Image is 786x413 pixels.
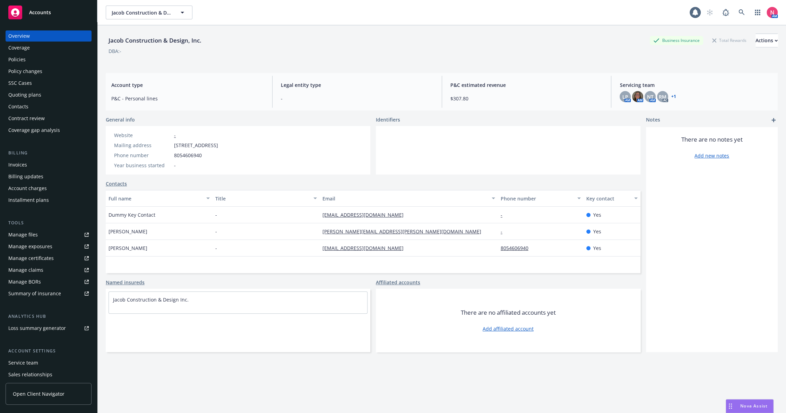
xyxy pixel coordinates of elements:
[114,142,171,149] div: Mailing address
[461,308,556,317] span: There are no affiliated accounts yet
[8,113,45,124] div: Contract review
[6,357,92,368] a: Service team
[13,390,64,397] span: Open Client Navigator
[174,152,202,159] span: 8054606940
[6,253,92,264] a: Manage certificates
[109,195,202,202] div: Full name
[8,241,52,252] div: Manage exposures
[8,264,43,276] div: Manage claims
[376,279,420,286] a: Affiliated accounts
[6,101,92,112] a: Contacts
[109,244,147,252] span: [PERSON_NAME]
[501,228,508,235] a: -
[498,190,584,207] button: Phone number
[632,91,643,102] img: photo
[647,93,654,100] span: NT
[450,95,603,102] span: $307.80
[8,323,66,334] div: Loss summary generator
[709,36,750,45] div: Total Rewards
[215,211,217,218] span: -
[215,195,309,202] div: Title
[8,42,30,53] div: Coverage
[106,36,204,45] div: Jacob Construction & Design, Inc.
[671,95,676,99] a: +1
[726,399,735,413] div: Drag to move
[109,228,147,235] span: [PERSON_NAME]
[740,403,768,409] span: Nova Assist
[6,78,92,89] a: SSC Cases
[6,348,92,354] div: Account settings
[106,279,145,286] a: Named insureds
[6,183,92,194] a: Account charges
[769,116,778,124] a: add
[6,313,92,320] div: Analytics hub
[755,34,778,47] button: Actions
[751,6,765,19] a: Switch app
[6,241,92,252] a: Manage exposures
[174,132,176,138] a: -
[6,195,92,206] a: Installment plans
[735,6,749,19] a: Search
[501,245,534,251] a: 8054606940
[6,42,92,53] a: Coverage
[650,36,703,45] div: Business Insurance
[29,10,51,15] span: Accounts
[174,142,218,149] span: [STREET_ADDRESS]
[8,125,60,136] div: Coverage gap analysis
[6,323,92,334] a: Loss summary generator
[483,325,534,332] a: Add affiliated account
[6,369,92,380] a: Sales relationships
[6,89,92,100] a: Quoting plans
[6,171,92,182] a: Billing updates
[6,150,92,156] div: Billing
[322,245,409,251] a: [EMAIL_ADDRESS][DOMAIN_NAME]
[215,228,217,235] span: -
[719,6,733,19] a: Report a Bug
[8,101,28,112] div: Contacts
[501,195,573,202] div: Phone number
[213,190,319,207] button: Title
[112,9,172,16] span: Jacob Construction & Design, Inc.
[109,47,121,55] div: DBA: -
[6,54,92,65] a: Policies
[6,159,92,170] a: Invoices
[6,219,92,226] div: Tools
[8,276,41,287] div: Manage BORs
[8,66,42,77] div: Policy changes
[726,399,774,413] button: Nova Assist
[6,125,92,136] a: Coverage gap analysis
[113,296,189,303] a: Jacob Construction & Design Inc.
[114,162,171,169] div: Year business started
[6,30,92,42] a: Overview
[703,6,717,19] a: Start snowing
[6,264,92,276] a: Manage claims
[593,244,601,252] span: Yes
[8,54,26,65] div: Policies
[281,81,433,89] span: Legal entity type
[106,180,127,187] a: Contacts
[6,66,92,77] a: Policy changes
[8,229,38,240] div: Manage files
[111,95,264,102] span: P&C - Personal lines
[8,253,54,264] div: Manage certificates
[767,7,778,18] img: photo
[694,152,729,159] a: Add new notes
[8,357,38,368] div: Service team
[322,195,487,202] div: Email
[593,228,601,235] span: Yes
[106,116,135,123] span: General info
[114,152,171,159] div: Phone number
[281,95,433,102] span: -
[6,229,92,240] a: Manage files
[8,30,30,42] div: Overview
[106,6,192,19] button: Jacob Construction & Design, Inc.
[659,93,666,100] span: RM
[114,132,171,139] div: Website
[584,190,640,207] button: Key contact
[622,93,628,100] span: LP
[681,135,743,144] span: There are no notes yet
[109,211,155,218] span: Dummy Key Contact
[322,228,487,235] a: [PERSON_NAME][EMAIL_ADDRESS][PERSON_NAME][DOMAIN_NAME]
